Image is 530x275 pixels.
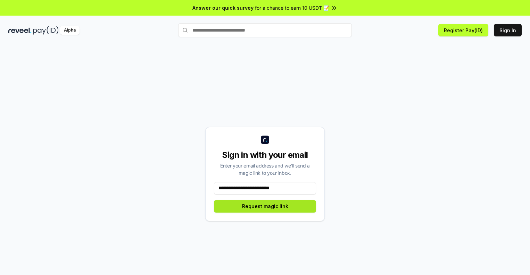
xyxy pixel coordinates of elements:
div: Sign in with your email [214,149,316,161]
button: Sign In [494,24,522,36]
img: pay_id [33,26,59,35]
button: Register Pay(ID) [438,24,488,36]
div: Enter your email address and we’ll send a magic link to your inbox. [214,162,316,177]
button: Request magic link [214,200,316,213]
div: Alpha [60,26,80,35]
img: reveel_dark [8,26,32,35]
span: Answer our quick survey [192,4,254,11]
img: logo_small [261,136,269,144]
span: for a chance to earn 10 USDT 📝 [255,4,329,11]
